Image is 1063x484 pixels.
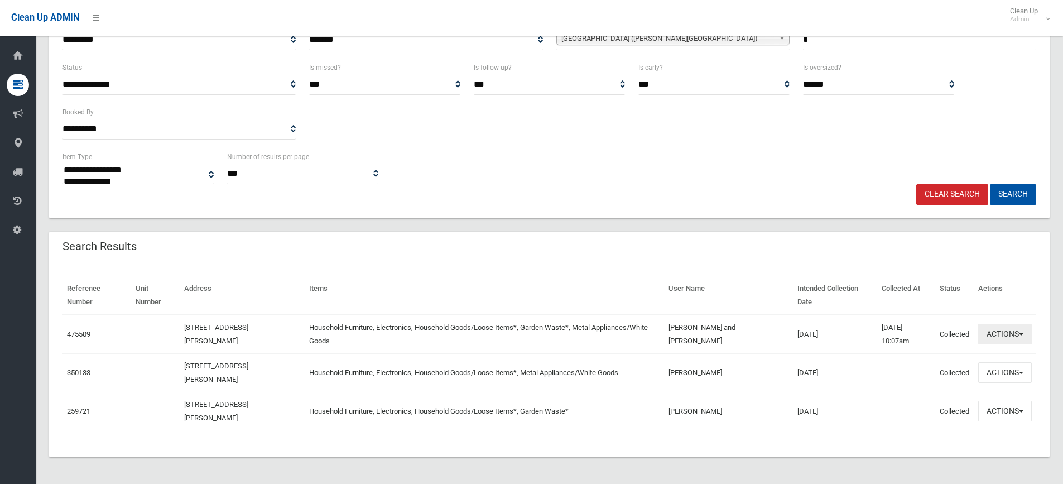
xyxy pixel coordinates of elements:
small: Admin [1010,15,1038,23]
th: Reference Number [62,276,131,315]
header: Search Results [49,236,150,257]
td: Collected [935,315,974,354]
th: Items [305,276,664,315]
td: Household Furniture, Electronics, Household Goods/Loose Items*, Garden Waste* [305,392,664,430]
label: Is early? [638,61,663,74]
label: Is follow up? [474,61,512,74]
td: [PERSON_NAME] [664,353,793,392]
a: Clear Search [916,184,988,205]
th: Actions [974,276,1036,315]
td: Household Furniture, Electronics, Household Goods/Loose Items*, Metal Appliances/White Goods [305,353,664,392]
span: Clean Up [1004,7,1049,23]
a: 259721 [67,407,90,415]
td: [DATE] 10:07am [877,315,935,354]
a: [STREET_ADDRESS][PERSON_NAME] [184,323,248,345]
th: Unit Number [131,276,180,315]
label: Booked By [62,106,94,118]
label: Number of results per page [227,151,309,163]
button: Actions [978,324,1032,344]
td: Collected [935,392,974,430]
th: Address [180,276,305,315]
td: Collected [935,353,974,392]
td: [PERSON_NAME] [664,392,793,430]
a: [STREET_ADDRESS][PERSON_NAME] [184,362,248,384]
th: User Name [664,276,793,315]
button: Search [990,184,1036,205]
th: Status [935,276,974,315]
th: Collected At [877,276,935,315]
span: [GEOGRAPHIC_DATA] ([PERSON_NAME][GEOGRAPHIC_DATA]) [561,32,775,45]
span: Clean Up ADMIN [11,12,79,23]
a: 475509 [67,330,90,338]
td: [DATE] [793,392,877,430]
a: 350133 [67,368,90,377]
td: [DATE] [793,353,877,392]
label: Status [62,61,82,74]
button: Actions [978,362,1032,383]
label: Is oversized? [803,61,841,74]
button: Actions [978,401,1032,421]
td: [DATE] [793,315,877,354]
td: [PERSON_NAME] and [PERSON_NAME] [664,315,793,354]
label: Item Type [62,151,92,163]
td: Household Furniture, Electronics, Household Goods/Loose Items*, Garden Waste*, Metal Appliances/W... [305,315,664,354]
a: [STREET_ADDRESS][PERSON_NAME] [184,400,248,422]
th: Intended Collection Date [793,276,877,315]
label: Is missed? [309,61,341,74]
